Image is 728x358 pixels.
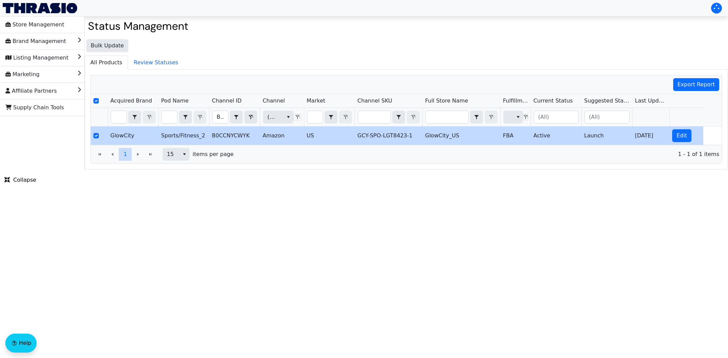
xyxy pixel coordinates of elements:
th: Filter [500,108,531,127]
button: Bulk Update [86,39,128,52]
button: select [179,111,192,123]
span: 15 [167,150,175,158]
td: Active [531,127,581,145]
td: Amazon [260,127,304,145]
th: Filter [260,108,304,127]
td: B0CCNYCWYK [209,127,260,145]
button: select [230,111,242,123]
span: Market [307,97,325,105]
input: Filter [307,111,323,123]
span: Brand Management [5,36,66,47]
input: Select Row [93,98,99,104]
span: Choose Operator [128,111,141,124]
td: GCY-SPO-LGT8423-1 [355,127,422,145]
input: (All) [534,111,578,123]
input: Filter [213,111,228,123]
th: Filter [581,108,632,127]
span: Full Store Name [425,97,468,105]
th: Filter [108,108,158,127]
span: Edit [677,132,687,140]
input: Filter [162,111,177,123]
span: Choose Operator [392,111,405,124]
input: (All) [585,111,629,123]
span: Channel [263,97,285,105]
th: Filter [209,108,260,127]
span: Suggested Status [584,97,630,105]
button: select [325,111,337,123]
span: Acquired Brand [110,97,152,105]
span: Listing Management [5,52,68,63]
span: Channel ID [212,97,242,105]
th: Filter [422,108,500,127]
h2: Status Management [88,20,725,32]
span: Affiliate Partners [5,86,57,96]
span: Page size [162,148,190,161]
span: Choose Operator [179,111,192,124]
span: Collapse [4,176,36,184]
span: All Products [85,56,128,69]
button: select [470,111,483,123]
td: US [304,127,355,145]
span: 1 - 1 of 1 items [239,150,719,158]
button: select [129,111,141,123]
input: Filter [426,111,468,123]
span: Choose Operator [470,111,483,124]
span: Review Statuses [128,56,183,69]
th: Filter [355,108,422,127]
button: select [283,111,293,123]
input: Select Row [93,133,99,138]
th: Filter [158,108,209,127]
span: Help [19,339,31,347]
span: Current Status [533,97,573,105]
button: Clear [244,111,257,124]
span: Store Management [5,19,64,30]
span: Channel SKU [357,97,392,105]
input: Filter [111,111,127,123]
span: items per page [193,150,234,158]
td: FBA [500,127,531,145]
span: Choose Operator [230,111,243,124]
span: Choose Operator [325,111,337,124]
button: Edit [672,129,691,142]
td: Sports/Fitness_2 [158,127,209,145]
th: Filter [531,108,581,127]
div: Page 1 of 1 [91,145,722,163]
span: Bulk Update [91,42,124,50]
button: select [393,111,405,123]
th: Filter [304,108,355,127]
span: Supply Chain Tools [5,102,64,113]
span: Marketing [5,69,40,80]
span: Last Update [635,97,667,105]
span: 1 [124,150,127,158]
span: Fulfillment [503,97,528,105]
img: Thrasio Logo [3,3,77,13]
button: Help floatingactionbutton [5,334,37,353]
td: [DATE] [632,127,669,145]
td: GlowCity [108,127,158,145]
td: Launch [581,127,632,145]
button: select [513,111,523,123]
span: Pod Name [161,97,189,105]
input: Filter [358,111,391,123]
td: GlowCity_US [422,127,500,145]
button: Export Report [673,78,720,91]
span: Export Report [678,81,715,89]
button: Page 1 [119,148,132,161]
span: (All) [267,113,278,121]
button: select [179,148,189,160]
